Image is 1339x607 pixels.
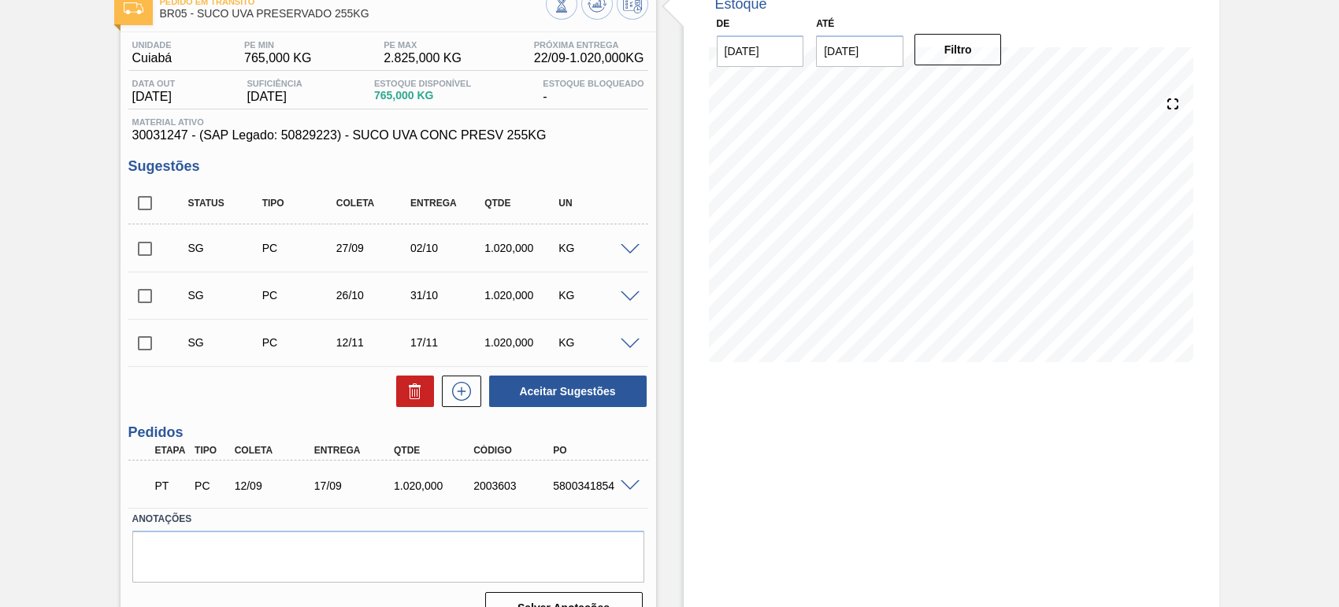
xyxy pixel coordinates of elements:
[132,117,644,127] span: Material ativo
[332,289,414,302] div: 26/10/2025
[258,242,340,254] div: Pedido de Compra
[914,34,1002,65] button: Filtro
[480,242,562,254] div: 1.020,000
[132,79,176,88] span: Data out
[390,445,478,456] div: Qtde
[406,198,488,209] div: Entrega
[184,289,266,302] div: Sugestão Criada
[244,40,311,50] span: PE MIN
[184,242,266,254] div: Sugestão Criada
[231,479,319,492] div: 12/09/2025
[534,51,644,65] span: 22/09 - 1.020,000 KG
[258,336,340,349] div: Pedido de Compra
[132,51,172,65] span: Cuiabá
[128,158,648,175] h3: Sugestões
[374,79,471,88] span: Estoque Disponível
[406,336,488,349] div: 17/11/2025
[388,376,434,407] div: Excluir Sugestões
[390,479,478,492] div: 1.020,000
[434,376,481,407] div: Nova sugestão
[816,18,834,29] label: Até
[151,468,191,503] div: Pedido em Trânsito
[132,128,644,142] span: 30031247 - (SAP Legado: 50829223) - SUCO UVA CONC PRESV 255KG
[310,479,399,492] div: 17/09/2025
[534,40,644,50] span: Próxima Entrega
[555,289,636,302] div: KG
[469,445,558,456] div: Código
[480,289,562,302] div: 1.020,000
[128,424,648,441] h3: Pedidos
[555,336,636,349] div: KG
[480,198,562,209] div: Qtde
[555,242,636,254] div: KG
[384,51,462,65] span: 2.825,000 KG
[258,198,340,209] div: Tipo
[549,445,637,456] div: PO
[384,40,462,50] span: PE MAX
[160,8,546,20] span: BR05 - SUCO UVA PRESERVADO 255KG
[184,198,266,209] div: Status
[374,90,471,102] span: 765,000 KG
[481,374,648,409] div: Aceitar Sugestões
[332,198,414,209] div: Coleta
[247,79,302,88] span: Suficiência
[132,508,644,531] label: Anotações
[717,35,804,67] input: dd/mm/yyyy
[244,51,311,65] span: 765,000 KG
[231,445,319,456] div: Coleta
[543,79,644,88] span: Estoque Bloqueado
[132,40,172,50] span: Unidade
[539,79,647,104] div: -
[184,336,266,349] div: Sugestão Criada
[191,445,231,456] div: Tipo
[717,18,730,29] label: De
[489,376,647,407] button: Aceitar Sugestões
[332,242,414,254] div: 27/09/2025
[155,479,187,492] p: PT
[406,242,488,254] div: 02/10/2025
[151,445,191,456] div: Etapa
[555,198,636,209] div: UN
[124,2,143,14] img: Ícone
[469,479,558,492] div: 2003603
[132,90,176,104] span: [DATE]
[406,289,488,302] div: 31/10/2025
[816,35,903,67] input: dd/mm/yyyy
[480,336,562,349] div: 1.020,000
[191,479,231,492] div: Pedido de Compra
[258,289,340,302] div: Pedido de Compra
[310,445,399,456] div: Entrega
[549,479,637,492] div: 5800341854
[247,90,302,104] span: [DATE]
[332,336,414,349] div: 12/11/2025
